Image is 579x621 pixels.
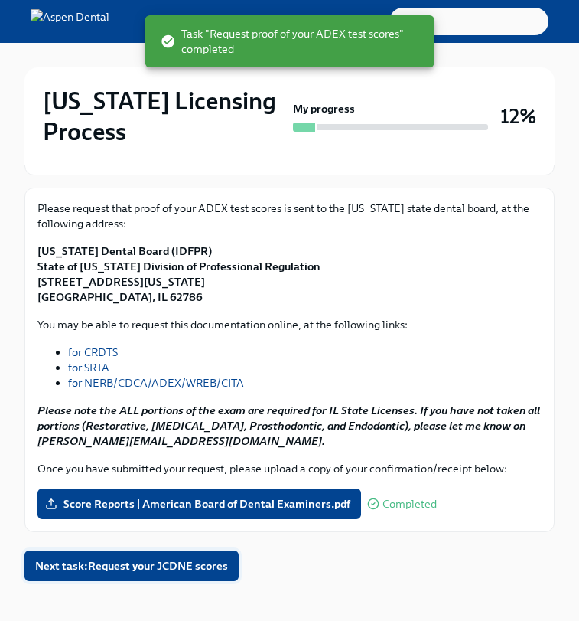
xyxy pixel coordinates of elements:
label: Score Reports | American Board of Dental Examiners.pdf [37,489,361,519]
a: for SRTA [68,361,109,374]
h3: 12% [500,103,536,130]
span: Score Reports | American Board of Dental Examiners.pdf [48,496,350,512]
p: Please request that proof of your ADEX test scores is sent to the [US_STATE] state dental board, ... [37,201,542,231]
span: Next task : Request your JCDNE scores [35,558,228,574]
a: for CRDTS [68,345,118,359]
h2: [US_STATE] Licensing Process [43,86,287,147]
strong: Please note the ALL portions of the exam are required for IL State Licenses. If you have not take... [37,404,540,448]
span: Task "Request proof of your ADEX test scores" completed [160,26,422,57]
span: Completed [382,498,437,510]
p: You may be able to request this documentation online, at the following links: [37,317,542,332]
strong: [US_STATE] Dental Board (IDFPR) State of [US_STATE] Division of Professional Regulation [STREET_A... [37,244,320,304]
a: for NERB/CDCA/ADEX/WREB/CITA [68,376,244,390]
button: Next task:Request your JCDNE scores [24,551,239,581]
img: Aspen Dental [31,9,109,34]
p: Once you have submitted your request, please upload a copy of your confirmation/receipt below: [37,461,542,476]
strong: My progress [293,101,355,116]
